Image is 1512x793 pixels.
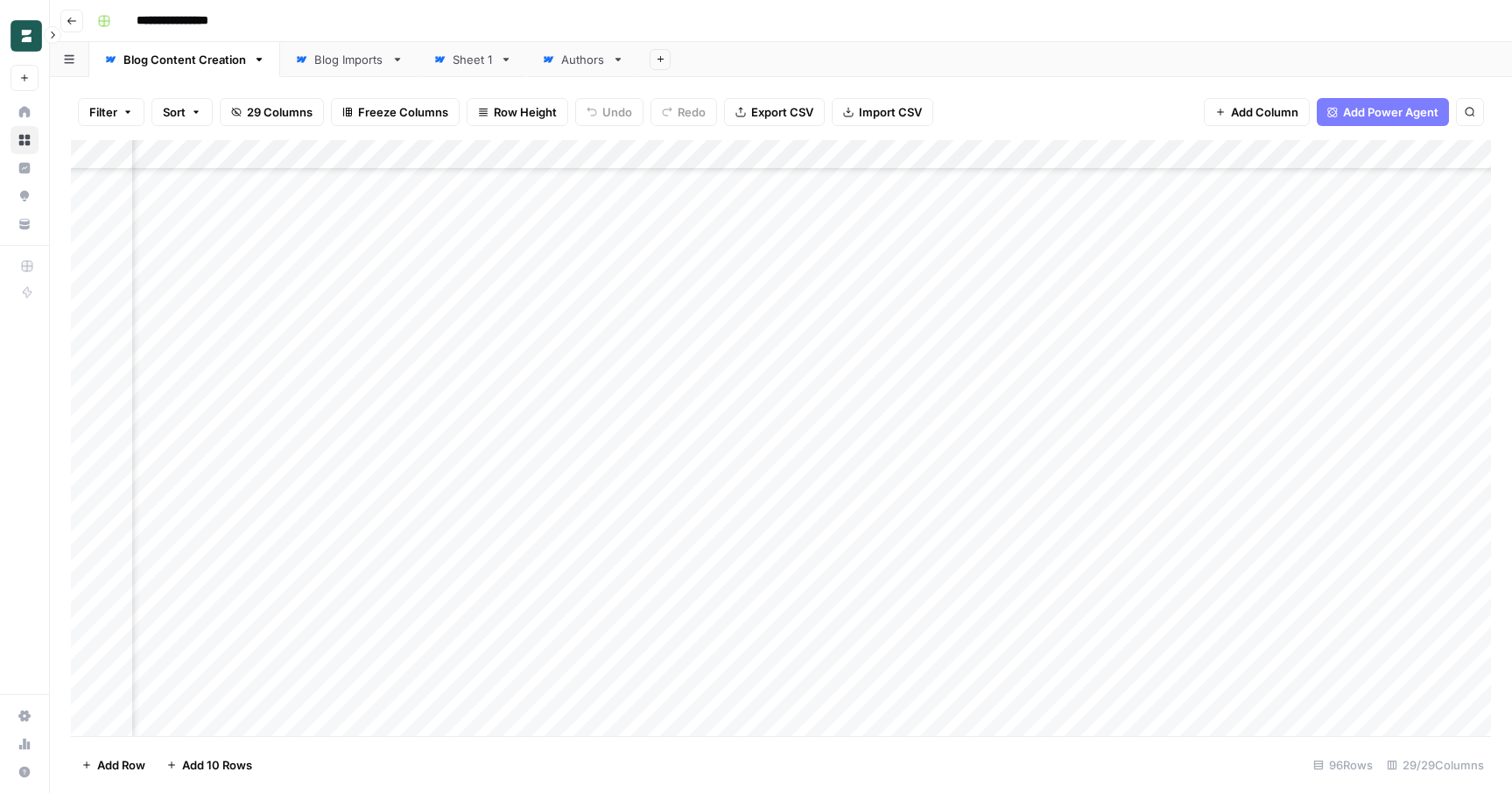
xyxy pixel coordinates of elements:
a: Home [11,98,39,126]
a: Opportunities [11,182,39,210]
div: Blog Content Creation [123,51,246,68]
span: Freeze Columns [358,103,448,121]
span: Import CSV [859,103,922,121]
a: Blog Content Creation [89,42,280,77]
span: Sort [163,103,186,121]
span: Add Column [1231,103,1298,121]
button: Filter [78,98,144,126]
button: Redo [651,98,717,126]
button: Help + Support [11,758,39,786]
span: Export CSV [751,103,813,121]
button: Undo [575,98,643,126]
button: Freeze Columns [331,98,460,126]
button: Sort [151,98,213,126]
a: Settings [11,702,39,730]
div: 29/29 Columns [1380,751,1491,779]
div: Sheet 1 [453,51,493,68]
a: Usage [11,730,39,758]
div: Blog Imports [314,51,384,68]
a: Sheet 1 [418,42,527,77]
span: Redo [678,103,706,121]
span: Add Power Agent [1343,103,1438,121]
button: Add Column [1204,98,1310,126]
button: Add Power Agent [1317,98,1449,126]
span: Add Row [97,756,145,774]
span: Filter [89,103,117,121]
button: Add Row [71,751,156,779]
button: Add 10 Rows [156,751,263,779]
a: Blog Imports [280,42,418,77]
a: Browse [11,126,39,154]
a: Authors [527,42,639,77]
span: Row Height [494,103,557,121]
div: 96 Rows [1306,751,1380,779]
button: Export CSV [724,98,825,126]
button: Workspace: Borderless [11,14,39,58]
a: Insights [11,154,39,182]
button: Import CSV [832,98,933,126]
div: Authors [561,51,605,68]
span: 29 Columns [247,103,313,121]
img: Borderless Logo [11,20,42,52]
span: Undo [602,103,632,121]
button: 29 Columns [220,98,324,126]
a: Your Data [11,210,39,238]
button: Row Height [467,98,568,126]
span: Add 10 Rows [182,756,252,774]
